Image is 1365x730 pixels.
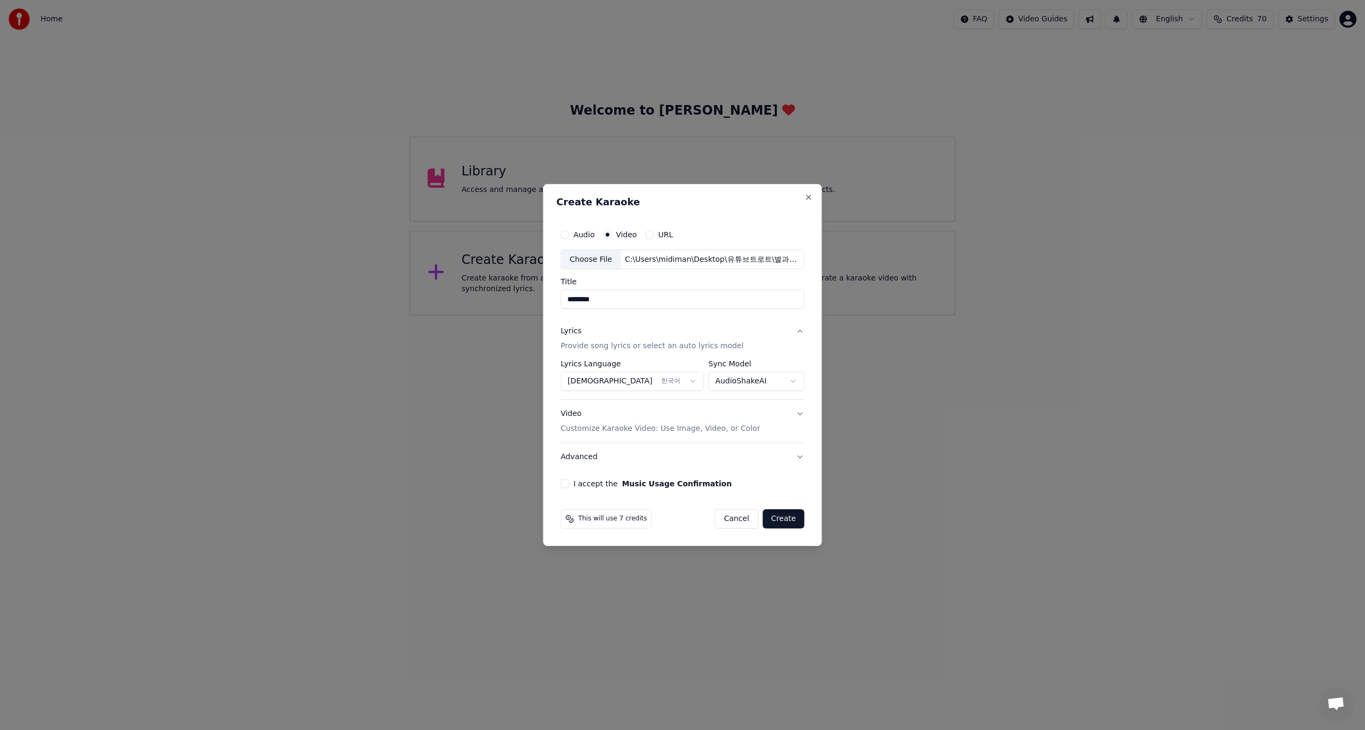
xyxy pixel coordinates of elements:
div: Video [560,409,760,435]
label: Title [560,278,804,286]
label: Sync Model [709,360,805,368]
label: URL [658,231,673,238]
div: LyricsProvide song lyrics or select an auto lyrics model [560,360,804,400]
div: Lyrics [560,326,581,337]
h2: Create Karaoke [556,197,808,207]
div: Choose File [561,250,621,269]
button: Advanced [560,443,804,471]
label: Lyrics Language [560,360,704,368]
button: I accept the [622,480,732,487]
label: Video [616,231,637,238]
button: LyricsProvide song lyrics or select an auto lyrics model [560,318,804,360]
button: Create [762,509,805,528]
button: VideoCustomize Karaoke Video: Use Image, Video, or Color [560,400,804,443]
p: Provide song lyrics or select an auto lyrics model [560,341,743,352]
p: Customize Karaoke Video: Use Image, Video, or Color [560,423,760,434]
div: C:\Users\midiman\Desktop\유튜브트로트\별과같이\내마음 별과같이.mp4 [621,254,802,265]
button: Cancel [715,509,758,528]
label: I accept the [573,480,732,487]
label: Audio [573,231,595,238]
span: This will use 7 credits [578,515,647,523]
